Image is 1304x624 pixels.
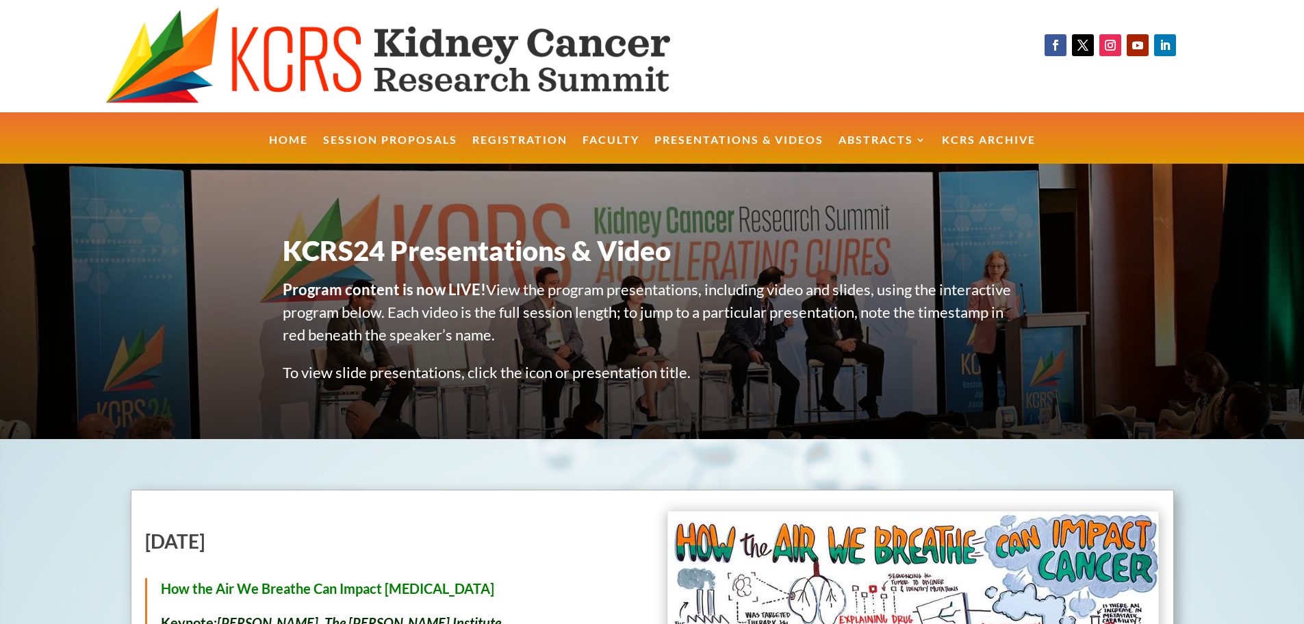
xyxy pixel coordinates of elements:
span: KCRS24 Presentations & Video [283,234,671,267]
a: Home [269,135,308,164]
a: Session Proposals [323,135,457,164]
h2: [DATE] [145,532,637,558]
a: Abstracts [839,135,927,164]
a: Follow on Facebook [1045,34,1066,56]
a: Faculty [583,135,639,164]
span: To view slide presentations, click the icon or presentation title. [283,363,691,382]
a: KCRS Archive [942,135,1036,164]
a: Follow on X [1072,34,1094,56]
strong: Program content is now LIVE! [283,280,486,299]
a: Follow on Youtube [1127,34,1149,56]
span: View the program presentations, including video and slides, using the interactive program below. ... [283,280,1011,344]
a: Presentations & Videos [654,135,823,164]
a: Registration [472,135,567,164]
img: KCRS generic logo wide [105,7,739,105]
strong: How the Air We Breathe Can Impact [MEDICAL_DATA] [161,580,494,597]
a: Follow on LinkedIn [1154,34,1176,56]
a: Follow on Instagram [1099,34,1121,56]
